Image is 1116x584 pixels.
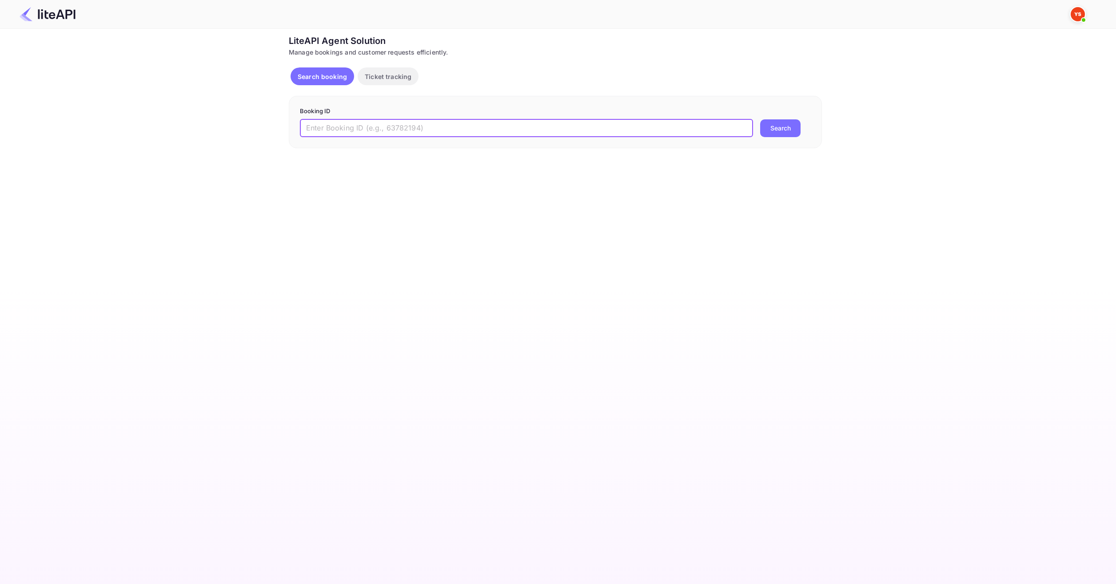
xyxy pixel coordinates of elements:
[289,34,822,47] div: LiteAPI Agent Solution
[289,47,822,57] div: Manage bookings and customer requests efficiently.
[760,119,801,137] button: Search
[300,119,753,137] input: Enter Booking ID (e.g., 63782194)
[1071,7,1085,21] img: Yandex Support
[298,72,347,81] p: Search booking
[300,107,811,116] p: Booking ID
[365,72,411,81] p: Ticket tracking
[20,7,76,21] img: LiteAPI Logo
